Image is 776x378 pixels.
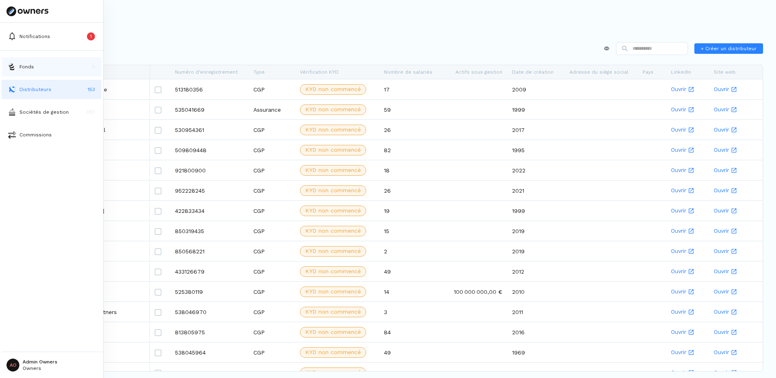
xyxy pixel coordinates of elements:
div: 538046970 [170,302,249,322]
div: 2019 [507,241,565,261]
a: Ouvrir [671,323,704,342]
div: 2016 [507,322,565,342]
span: LinkedIn [671,69,691,75]
div: 525380119 [170,282,249,302]
img: distributors [8,85,16,93]
span: KYD non commencé [305,267,361,276]
div: CGP [249,160,295,180]
p: Owners [23,366,57,371]
div: 530954361 [170,120,249,140]
span: KYD non commencé [305,146,361,154]
a: Ouvrir [671,181,704,200]
p: 307 [86,108,95,116]
div: 14 [379,282,443,302]
div: 1969 [507,342,565,362]
div: 952228245 [170,181,249,200]
a: Ouvrir [671,80,704,99]
div: 433126679 [170,261,249,281]
span: Vérification KYD [300,69,339,75]
span: Nombre de salariés [384,69,432,75]
p: Commissions [19,131,52,138]
div: 49 [379,261,443,281]
button: fundsFonds0 [2,57,101,76]
div: 535041669 [170,100,249,119]
div: CGP [249,342,295,362]
img: commissions [8,131,16,139]
div: 2019 [507,221,565,241]
span: KYD non commencé [305,85,361,93]
div: 422833434 [170,201,249,221]
div: 26 [379,181,443,200]
div: 850568221 [170,241,249,261]
div: CGP [249,261,295,281]
div: CGP [249,79,295,99]
span: Actifs sous gestion [455,69,502,75]
div: 15 [379,221,443,241]
span: KYD non commencé [305,186,361,195]
div: 2009 [507,79,565,99]
a: Ouvrir [671,262,704,281]
span: KYD non commencé [305,328,361,336]
div: CGP [249,302,295,322]
span: Type [253,69,265,75]
p: Fonds [19,63,34,70]
div: CGP [249,181,295,200]
a: Ouvrir [671,343,704,362]
span: KYD non commencé [305,166,361,174]
span: KYD non commencé [305,348,361,357]
div: 921800900 [170,160,249,180]
span: KYD non commencé [305,206,361,215]
span: KYD non commencé [305,247,361,255]
div: 84 [379,322,443,342]
div: CGP [249,201,295,221]
div: 17 [379,79,443,99]
div: Assurance [249,100,295,119]
img: asset-managers [8,108,16,116]
div: CGP [249,241,295,261]
div: 2011 [507,302,565,322]
p: 153 [88,86,95,93]
span: KYD non commencé [305,105,361,114]
button: asset-managersSociétés de gestion307 [2,102,101,122]
div: 509809448 [170,140,249,160]
p: Sociétés de gestion [19,108,69,116]
span: KYD non commencé [305,227,361,235]
div: 2010 [507,282,565,302]
p: Notifications [19,33,50,40]
div: 538045964 [170,342,249,362]
div: 513180356 [170,79,249,99]
span: Pays [643,69,654,75]
span: Adresse du siège social [569,69,628,75]
div: 1995 [507,140,565,160]
a: Ouvrir [671,140,704,159]
a: Ouvrir [671,242,704,261]
div: 3 [379,302,443,322]
a: Ouvrir [671,201,704,220]
div: 1999 [507,100,565,119]
p: 1 [90,33,92,40]
a: Ouvrir [671,161,704,180]
span: KYD non commencé [305,308,361,316]
span: KYD non commencé [305,368,361,377]
span: + Créer un distributeur [701,45,757,52]
span: Numéro d'enregistrement [175,69,238,75]
div: 82 [379,140,443,160]
img: funds [8,63,16,71]
button: distributorsDistributeurs153 [2,80,101,99]
div: 813805975 [170,322,249,342]
div: 59 [379,100,443,119]
span: Site web [714,69,736,75]
div: CGP [249,322,295,342]
div: 850319435 [170,221,249,241]
div: 2012 [507,261,565,281]
div: CGP [249,120,295,140]
div: CGP [249,140,295,160]
a: Ouvrir [671,282,704,301]
div: 49 [379,342,443,362]
div: 26 [379,120,443,140]
div: 2017 [507,120,565,140]
div: CGP [249,221,295,241]
span: KYD non commencé [305,287,361,296]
